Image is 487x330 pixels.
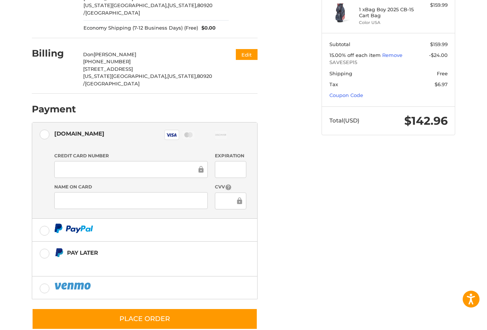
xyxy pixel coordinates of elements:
span: Free [437,70,448,76]
h2: Billing [32,48,76,59]
span: $159.99 [430,41,448,47]
div: Pay Later [67,246,210,259]
span: Economy Shipping (7-12 Business Days) (Free) [83,24,198,32]
button: Edit [236,49,258,60]
span: Shipping [329,70,352,76]
a: Remove [382,52,402,58]
div: [DOMAIN_NAME] [54,127,104,140]
span: $6.97 [435,81,448,87]
div: $159.99 [418,1,448,9]
span: SAVESEP15 [329,59,448,66]
span: 80920 / [83,2,213,16]
img: PayPal icon [54,224,93,233]
label: Expiration [215,152,246,159]
span: Subtotal [329,41,350,47]
span: Don [83,51,94,57]
span: [US_STATE], [167,73,197,79]
span: -$24.00 [429,52,448,58]
img: Pay Later icon [54,248,64,257]
span: Tax [329,81,338,87]
span: [STREET_ADDRESS] [83,66,133,72]
a: Coupon Code [329,92,363,98]
li: Color USA [359,19,416,26]
span: [US_STATE], [168,2,197,8]
span: $142.96 [404,114,448,128]
span: 80920 / [83,73,212,87]
label: CVV [215,184,246,191]
span: [US_STATE][GEOGRAPHIC_DATA], [83,2,168,8]
iframe: PayPal Message 1 [54,261,211,267]
span: [PERSON_NAME] [94,51,136,57]
span: [GEOGRAPHIC_DATA] [85,81,140,87]
span: [PHONE_NUMBER] [83,58,131,64]
span: 15.00% off each item [329,52,382,58]
span: Total (USD) [329,117,359,124]
button: Place Order [32,308,258,330]
h4: 1 x Bag Boy 2025 CB-15 Cart Bag [359,6,416,19]
img: PayPal icon [54,281,92,291]
span: $0.00 [198,24,216,32]
label: Name on Card [54,184,208,190]
label: Credit Card Number [54,152,208,159]
h2: Payment [32,103,76,115]
span: [US_STATE][GEOGRAPHIC_DATA], [83,73,167,79]
span: [GEOGRAPHIC_DATA] [85,10,140,16]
